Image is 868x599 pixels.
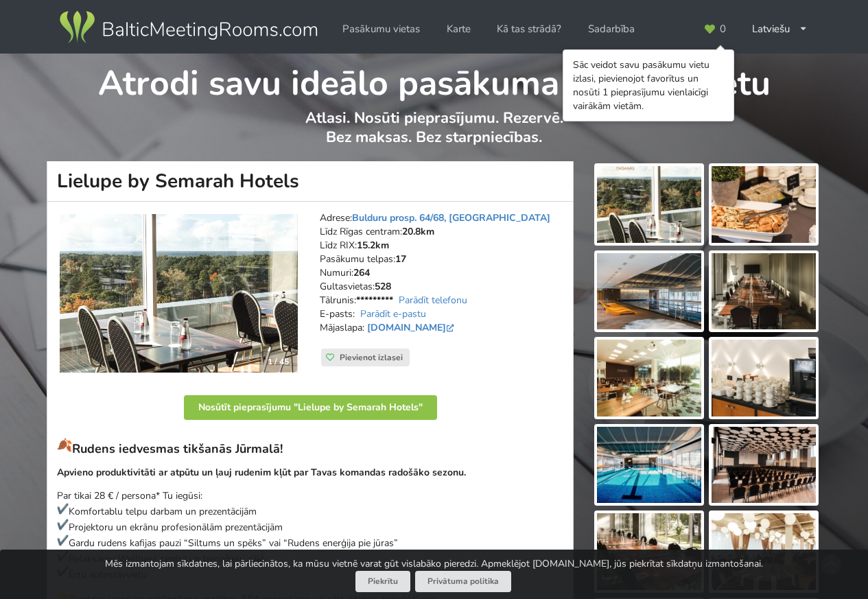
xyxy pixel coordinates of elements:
[597,166,701,243] img: Lielupe by Semarah Hotels | Jūrmala | Pasākumu vieta - galerijas bilde
[57,503,69,515] img: ✔️
[402,225,434,238] strong: 20.8km
[320,211,563,349] address: Adrese: Līdz Rīgas centram: Līdz RIX: Pasākumu telpas: Numuri: Gultasvietas: Tālrunis: E-pasts: M...
[597,340,701,416] img: Lielupe by Semarah Hotels | Jūrmala | Pasākumu vieta - galerijas bilde
[487,16,571,43] a: Kā tas strādā?
[57,438,563,457] h3: Rudens iedvesmas tikšanās Jūrmalā!
[340,352,403,363] span: Pievienot izlasei
[712,340,816,416] img: Lielupe by Semarah Hotels | Jūrmala | Pasākumu vieta - galerijas bilde
[355,571,410,592] button: Piekrītu
[57,466,466,479] strong: Apvieno produktivitāti ar atpūtu un ļauj rudenim kļūt par Tavas komandas radošāko sezonu.
[57,535,69,546] img: ✔️
[367,321,457,334] a: [DOMAIN_NAME]
[47,54,821,106] h1: Atrodi savu ideālo pasākuma norises vietu
[437,16,480,43] a: Karte
[597,253,701,330] img: Lielupe by Semarah Hotels | Jūrmala | Pasākumu vieta - galerijas bilde
[375,280,391,293] strong: 528
[357,239,389,252] strong: 15.2km
[57,438,72,453] img: 🍂
[578,16,644,43] a: Sadarbība
[47,161,574,202] h1: Lielupe by Semarah Hotels
[597,513,701,590] img: Lielupe by Semarah Hotels | Jūrmala | Pasākumu vieta - galerijas bilde
[259,351,297,372] div: 1 / 45
[597,427,701,504] img: Lielupe by Semarah Hotels | Jūrmala | Pasākumu vieta - galerijas bilde
[395,252,406,266] strong: 17
[57,519,69,530] img: ✔️
[399,294,467,307] a: Parādīt telefonu
[60,214,298,373] a: Viesnīca | Jūrmala | Lielupe by Semarah Hotels 1 / 45
[57,489,563,581] p: Par tikai 28 € / persona* Tu iegūsi: Komfortablu telpu darbam un prezentācijām Projektoru un ekrā...
[60,214,298,373] img: Viesnīca | Jūrmala | Lielupe by Semarah Hotels
[742,16,817,43] div: Latviešu
[352,211,550,224] a: Bulduru prosp. 64/68, [GEOGRAPHIC_DATA]
[712,253,816,330] img: Lielupe by Semarah Hotels | Jūrmala | Pasākumu vieta - galerijas bilde
[184,395,437,420] button: Nosūtīt pieprasījumu "Lielupe by Semarah Hotels"
[712,427,816,504] img: Lielupe by Semarah Hotels | Jūrmala | Pasākumu vieta - galerijas bilde
[333,16,430,43] a: Pasākumu vietas
[415,571,511,592] a: Privātuma politika
[57,8,320,47] img: Baltic Meeting Rooms
[47,108,821,161] p: Atlasi. Nosūti pieprasījumu. Rezervē. Bez maksas. Bez starpniecības.
[353,266,370,279] strong: 264
[712,166,816,243] img: Lielupe by Semarah Hotels | Jūrmala | Pasākumu vieta - galerijas bilde
[360,307,426,320] a: Parādīt e-pastu
[573,58,724,113] div: Sāc veidot savu pasākumu vietu izlasi, pievienojot favorītus un nosūti 1 pieprasījumu vienlaicīgi...
[712,513,816,590] img: Lielupe by Semarah Hotels | Jūrmala | Pasākumu vieta - galerijas bilde
[720,24,726,34] span: 0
